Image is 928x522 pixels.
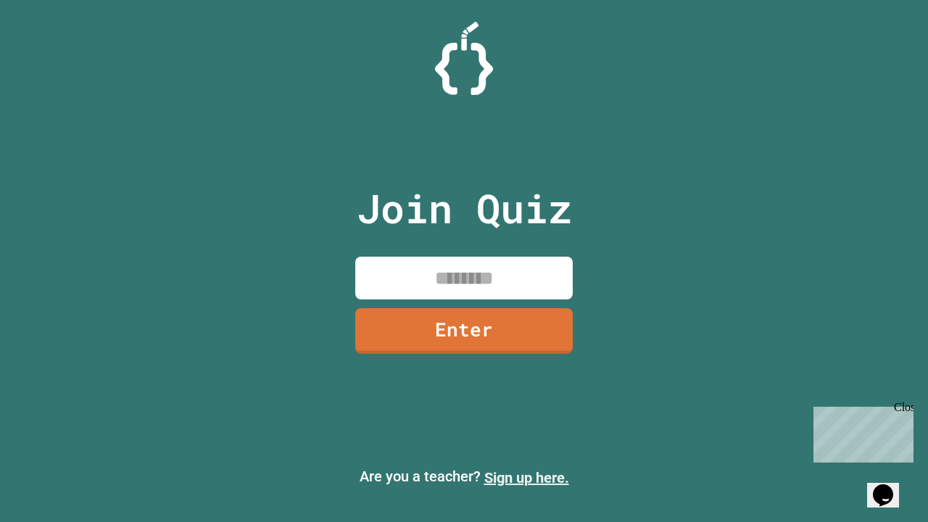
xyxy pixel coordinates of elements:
a: Enter [355,308,573,354]
iframe: chat widget [867,464,913,507]
p: Are you a teacher? [12,465,916,489]
iframe: chat widget [808,401,913,463]
div: Chat with us now!Close [6,6,100,92]
a: Sign up here. [484,469,569,486]
img: Logo.svg [435,22,493,95]
p: Join Quiz [357,178,572,239]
